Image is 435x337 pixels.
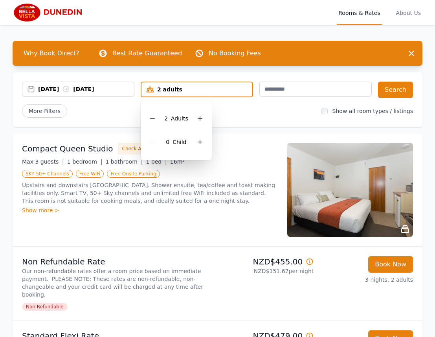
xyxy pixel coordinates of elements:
[22,181,278,205] p: Upstairs and downstairs [GEOGRAPHIC_DATA]. Shower ensuite, tea/coffee and toast making facilities...
[209,49,261,58] p: No Booking Fees
[146,158,167,165] span: 1 bed |
[22,158,64,165] span: Max 3 guests |
[141,86,252,93] div: 2 adults
[173,139,186,145] span: Child
[320,276,413,284] p: 3 nights, 2 adults
[22,143,113,154] h3: Compact Queen Studio
[107,170,160,178] span: Free Onsite Parking
[112,49,182,58] p: Best Rate Guaranteed
[378,82,413,98] button: Search
[22,170,73,178] span: SKY 50+ Channels
[332,108,413,114] label: Show all room types / listings
[221,256,314,267] p: NZD$455.00
[22,206,278,214] div: Show more >
[22,267,215,299] p: Our non-refundable rates offer a room price based on immediate payment. PLEASE NOTE: These rates ...
[76,170,104,178] span: Free WiFi
[22,303,68,311] span: Non Refundable
[67,158,103,165] span: 1 bedroom |
[171,115,188,122] span: Adult s
[368,256,413,273] button: Book Now
[170,158,185,165] span: 16m²
[164,115,168,122] span: 2
[118,143,168,155] button: Check Availability
[166,139,169,145] span: 0
[22,256,215,267] p: Non Refundable Rate
[22,104,67,118] span: More Filters
[105,158,143,165] span: 1 bathroom |
[221,267,314,275] p: NZD$151.67 per night
[38,85,134,93] div: [DATE] [DATE]
[13,3,88,22] img: Bella Vista Dunedin
[17,46,86,61] span: Why Book Direct?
